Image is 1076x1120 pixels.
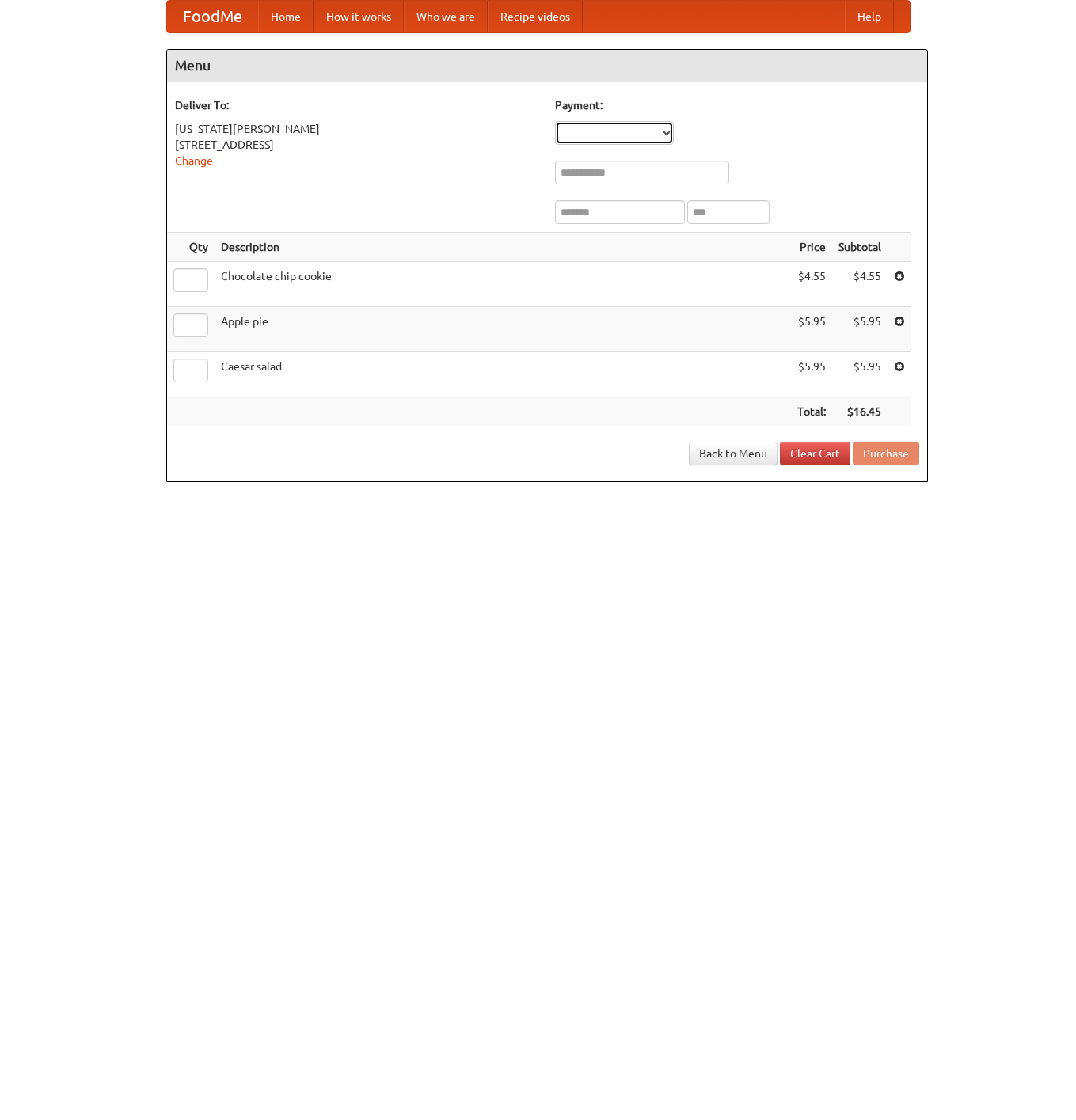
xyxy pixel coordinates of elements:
div: [US_STATE][PERSON_NAME] [175,121,539,137]
a: Change [175,154,213,167]
a: Recipe videos [488,1,583,32]
th: Description [215,233,791,262]
h5: Payment: [555,97,919,113]
td: Caesar salad [215,352,791,397]
td: Chocolate chip cookie [215,262,791,307]
a: Back to Menu [689,442,778,465]
th: $16.45 [832,397,888,427]
td: $4.55 [791,262,832,307]
div: [STREET_ADDRESS] [175,137,539,153]
a: Who we are [404,1,488,32]
td: $5.95 [791,352,832,397]
button: Purchase [853,442,919,465]
a: How it works [314,1,404,32]
a: Help [845,1,894,32]
td: $5.95 [832,307,888,352]
a: Home [258,1,314,32]
td: $5.95 [791,307,832,352]
h4: Menu [167,50,927,82]
a: Clear Cart [780,442,850,465]
td: $4.55 [832,262,888,307]
th: Total: [791,397,832,427]
h5: Deliver To: [175,97,539,113]
th: Qty [167,233,215,262]
th: Price [791,233,832,262]
td: $5.95 [832,352,888,397]
td: Apple pie [215,307,791,352]
a: FoodMe [167,1,258,32]
th: Subtotal [832,233,888,262]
